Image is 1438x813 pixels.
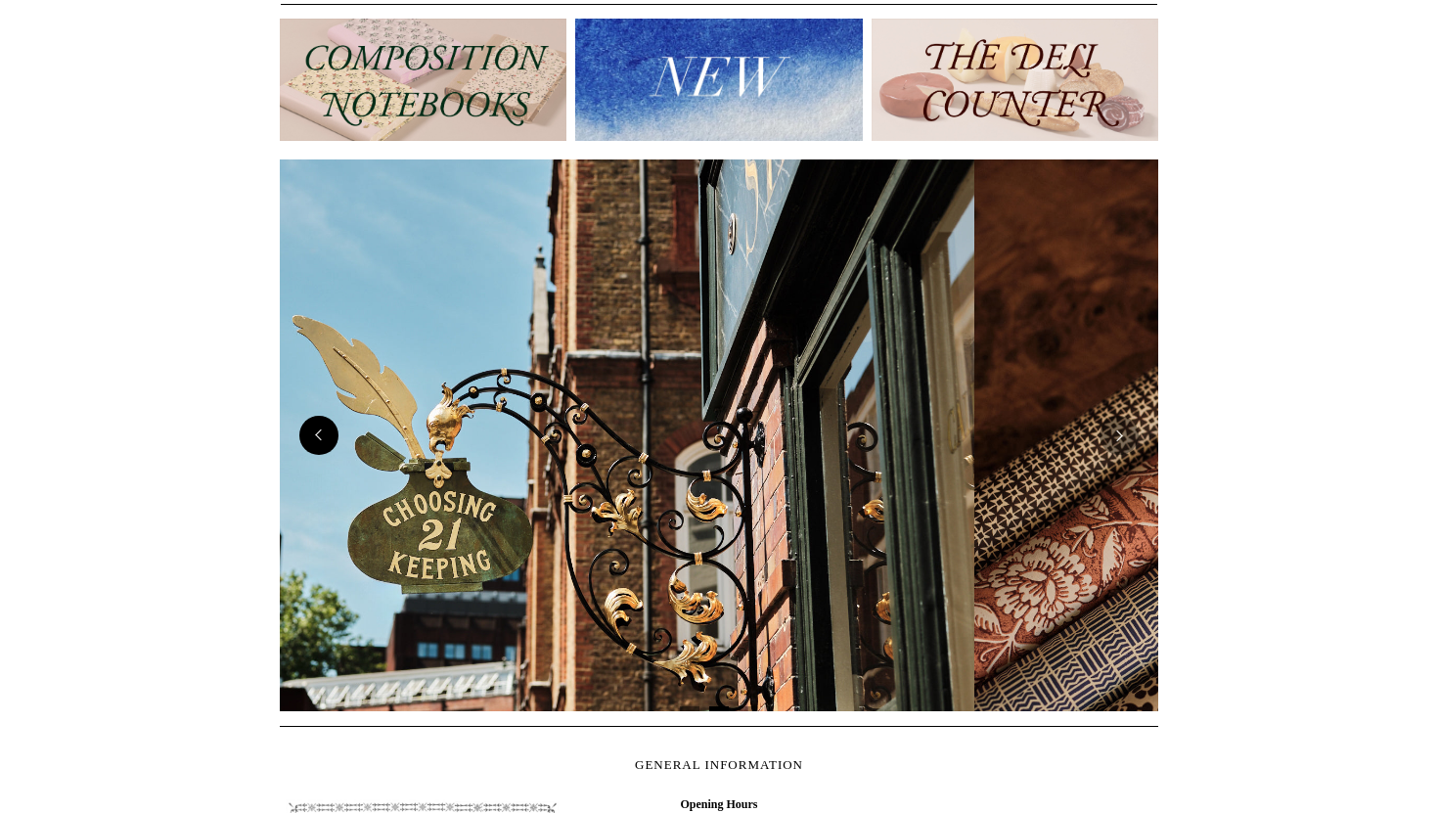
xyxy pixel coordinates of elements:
button: Previous [299,416,338,455]
button: Page 3 [739,706,758,711]
button: Next [1100,416,1139,455]
button: Page 1 [680,706,699,711]
b: Opening Hours [680,797,757,811]
img: New.jpg__PID:f73bdf93-380a-4a35-bcfe-7823039498e1 [575,19,862,141]
img: The Deli Counter [872,19,1158,141]
img: Copyright Choosing Keeping 20190711 LS Homepage 7.jpg__PID:4c49fdcc-9d5f-40e8-9753-f5038b35abb7 [96,159,974,711]
span: GENERAL INFORMATION [635,757,803,772]
img: 202302 Composition ledgers.jpg__PID:69722ee6-fa44-49dd-a067-31375e5d54ec [280,19,566,141]
button: Page 2 [709,706,729,711]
